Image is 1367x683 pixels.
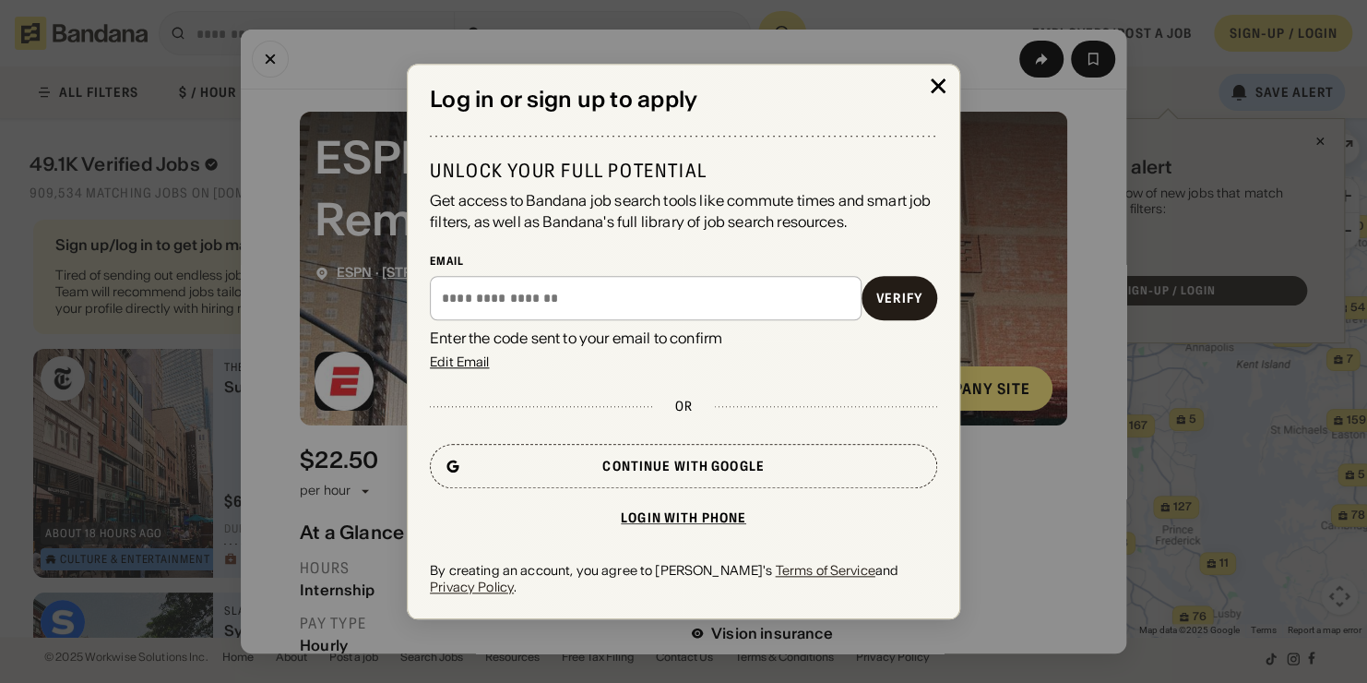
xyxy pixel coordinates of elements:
div: Get access to Bandana job search tools like commute times and smart job filters, as well as Banda... [430,190,937,232]
div: Edit Email [430,355,489,368]
div: Verify [876,292,922,305]
div: Login with phone [621,511,746,524]
a: Privacy Policy [430,580,514,596]
div: or [674,398,692,414]
div: Email [430,254,937,269]
a: Terms of Service [775,562,874,579]
div: Log in or sign up to apply [430,87,937,114]
div: Enter the code sent to your email to confirm [430,328,937,348]
div: By creating an account, you agree to [PERSON_NAME]'s and . [430,562,937,595]
div: Continue with Google [602,460,764,473]
div: Unlock your full potential [430,159,937,183]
